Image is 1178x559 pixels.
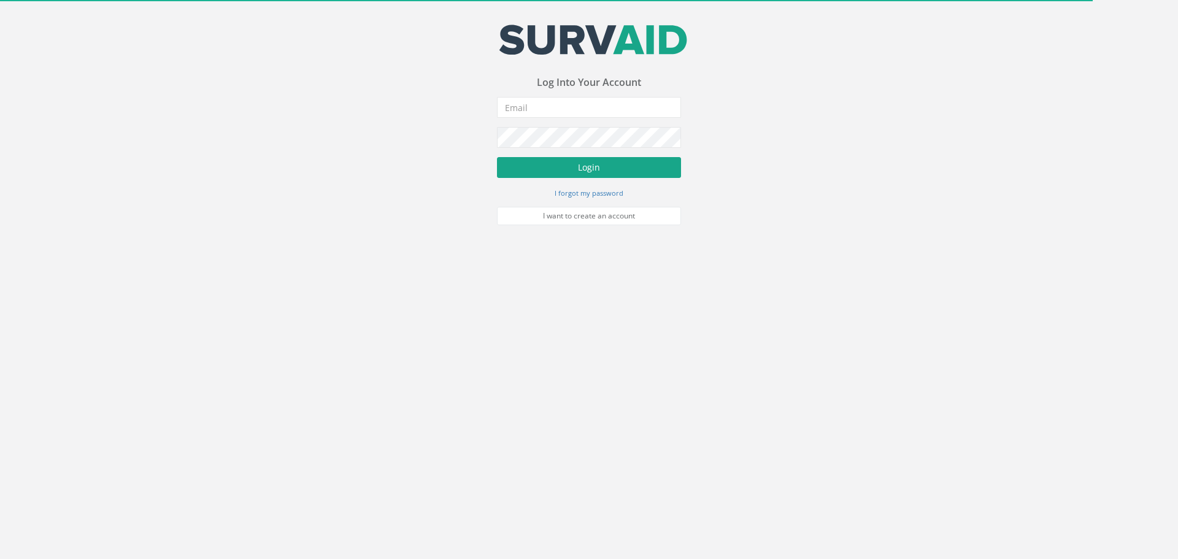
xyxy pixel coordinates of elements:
[497,97,681,118] input: Email
[555,188,623,198] small: I forgot my password
[497,77,681,88] h3: Log Into Your Account
[497,207,681,225] a: I want to create an account
[497,157,681,178] button: Login
[555,187,623,198] a: I forgot my password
